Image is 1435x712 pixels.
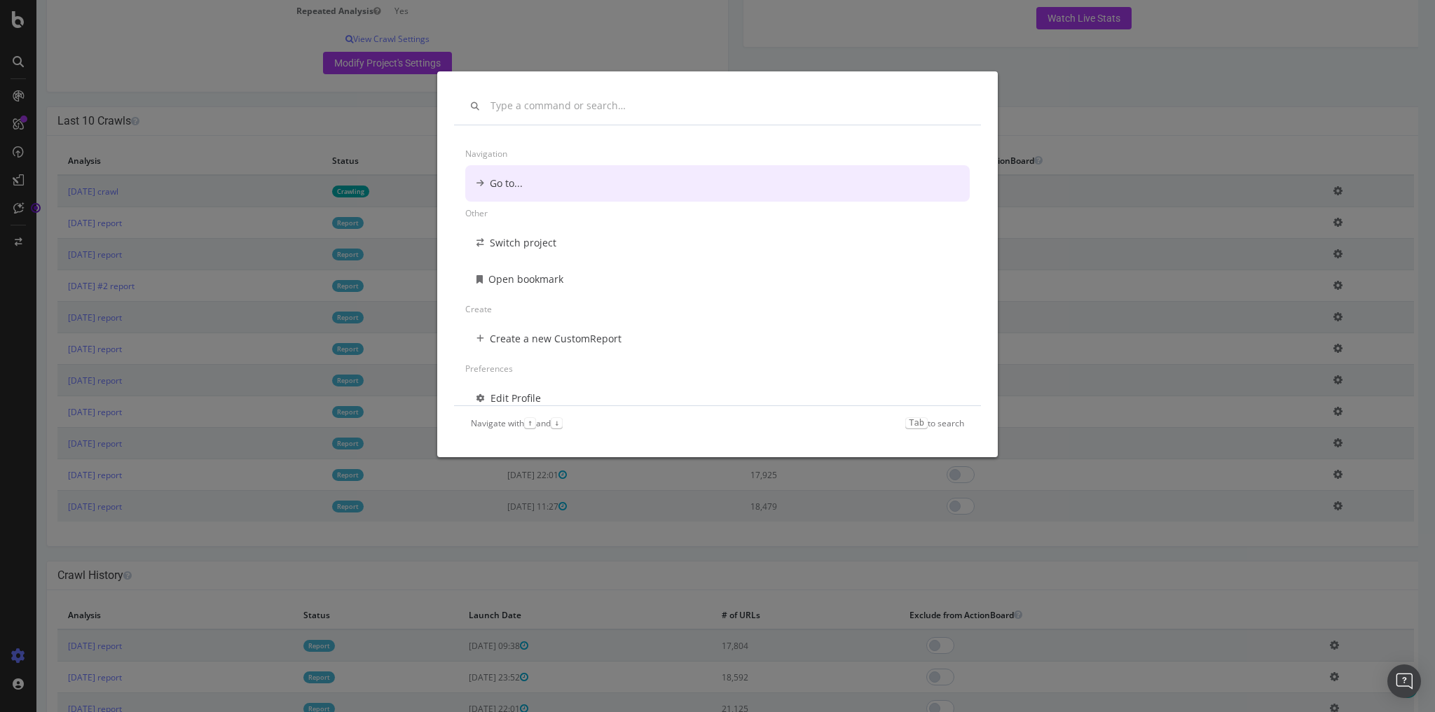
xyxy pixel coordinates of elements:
[21,114,1378,128] h4: Last 10 Crawls
[471,186,530,197] span: [DATE] 22:01
[675,629,862,662] td: 17,804
[490,332,622,346] div: Create a new CustomReport
[471,312,530,323] span: [DATE] 23:52
[471,217,530,229] span: [DATE] 09:38
[296,501,327,512] a: Report
[703,491,883,522] td: 18,479
[351,3,681,19] td: Yes
[296,249,327,260] a: Report
[471,280,530,292] span: [DATE] 07:06
[465,298,970,321] div: Create
[471,417,563,429] div: Navigate with and
[296,186,333,197] a: Crawling
[703,459,883,491] td: 17,925
[287,52,416,74] a: Modify Project's Settings
[256,601,422,629] th: Status
[1000,7,1095,29] a: Watch Live Stats
[296,438,327,449] a: Report
[32,280,98,292] a: [DATE] #2 report
[437,71,998,457] div: modal
[703,146,883,175] th: # of URLs
[703,396,883,428] td: 16,702
[471,438,530,449] span: [DATE] 10:51
[296,217,327,229] a: Report
[296,406,327,418] a: Report
[21,3,351,19] td: Repeated Analysis
[296,312,327,323] a: Report
[863,601,1283,629] th: Exclude from ActionBoard
[32,186,82,197] a: [DATE] crawl
[490,100,964,112] input: Type a command or search…
[488,272,563,286] div: Open bookmark
[905,417,964,429] div: to search
[471,249,530,260] span: [DATE] 22:00
[460,146,703,175] th: Launch Date
[465,142,970,165] div: Navigation
[471,469,530,481] span: [DATE] 22:01
[703,302,883,333] td: 18,592
[267,640,298,652] a: Report
[296,343,327,355] a: Report
[32,249,85,260] a: [DATE] report
[285,146,460,175] th: Status
[675,662,862,693] td: 18,592
[703,365,883,396] td: 18,273
[296,375,327,386] a: Report
[32,375,85,386] a: [DATE] report
[32,406,85,418] a: [DATE] report
[465,202,970,225] div: Other
[490,176,523,190] div: Go to...
[21,33,681,45] p: View Crawl Settings
[703,270,883,302] td: 18,148
[32,343,85,355] a: [DATE] report
[471,375,530,386] span: [DATE] 22:00
[432,640,492,652] span: [DATE] 09:38
[21,601,256,629] th: Analysis
[32,312,85,323] a: [DATE] report
[32,501,85,512] a: [DATE] report
[21,568,1378,582] h4: Crawl History
[703,239,883,270] td: 18,301
[32,438,85,449] a: [DATE] report
[21,146,285,175] th: Analysis
[422,601,675,629] th: Launch Date
[432,671,492,683] span: [DATE] 23:52
[675,601,862,629] th: # of URLs
[1387,664,1421,698] div: Open Intercom Messenger
[32,671,85,683] a: [DATE] report
[465,357,970,380] div: Preferences
[883,146,1286,175] th: Exclude from ActionBoard
[471,343,530,355] span: [DATE] 22:01
[490,391,541,405] div: Edit Profile
[32,640,85,652] a: [DATE] report
[471,501,530,512] span: [DATE] 11:27
[524,417,536,428] kbd: ↑
[296,280,327,292] a: Report
[490,236,556,250] div: Switch project
[32,217,85,229] a: [DATE] report
[703,207,883,239] td: 17,804
[703,428,883,459] td: 18,542
[267,671,298,683] a: Report
[905,417,928,428] kbd: Tab
[296,469,327,481] a: Report
[32,469,85,481] a: [DATE] report
[471,406,530,418] span: [DATE] 10:19
[551,417,563,428] kbd: ↓
[703,333,883,365] td: 18,104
